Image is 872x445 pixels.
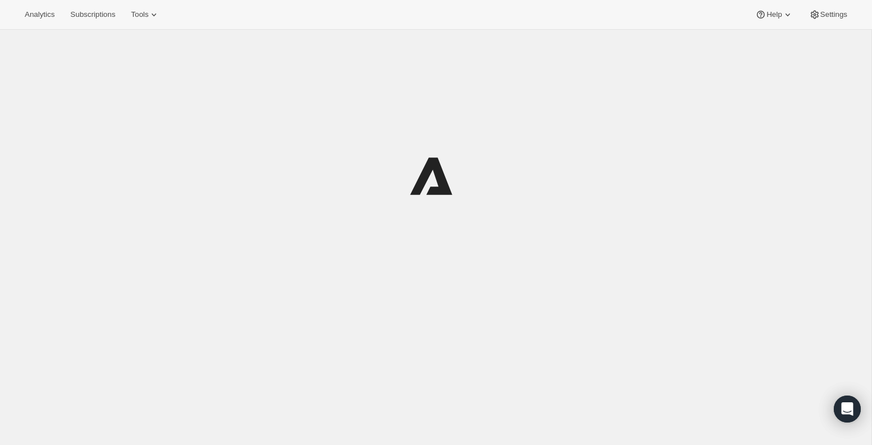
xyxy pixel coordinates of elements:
[25,10,54,19] span: Analytics
[820,10,847,19] span: Settings
[18,7,61,22] button: Analytics
[70,10,115,19] span: Subscriptions
[766,10,782,19] span: Help
[124,7,166,22] button: Tools
[63,7,122,22] button: Subscriptions
[131,10,148,19] span: Tools
[748,7,800,22] button: Help
[834,396,861,423] div: Open Intercom Messenger
[802,7,854,22] button: Settings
